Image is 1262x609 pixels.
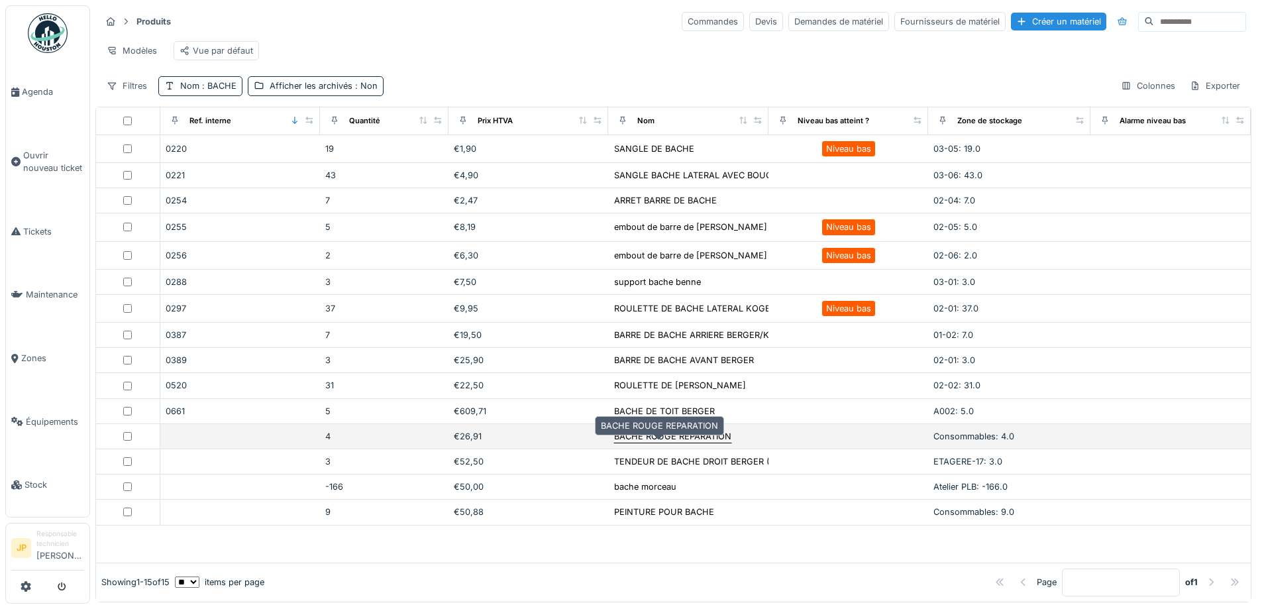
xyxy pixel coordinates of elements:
[101,41,163,60] div: Modèles
[166,142,315,155] div: 0220
[933,431,1014,441] span: Consommables: 4.0
[614,276,701,288] div: support bache benne
[166,249,315,262] div: 0256
[325,276,443,288] div: 3
[749,12,783,31] div: Devis
[21,352,84,364] span: Zones
[933,482,1008,492] span: Atelier PLB: -166.0
[166,169,315,182] div: 0221
[614,221,767,233] div: embout de barre de [PERSON_NAME]
[933,195,975,205] span: 02-04: 7.0
[166,379,315,392] div: 0520
[1037,576,1057,588] div: Page
[454,354,604,366] div: €25,90
[933,507,1014,517] span: Consommables: 9.0
[36,529,84,567] li: [PERSON_NAME]
[6,327,89,390] a: Zones
[36,529,84,549] div: Responsable technicien
[454,405,604,417] div: €609,71
[325,169,443,182] div: 43
[325,430,443,443] div: 4
[1115,76,1181,95] div: Colonnes
[166,302,315,315] div: 0297
[894,12,1006,31] div: Fournisseurs de matériel
[454,455,604,468] div: €52,50
[11,529,84,571] a: JP Responsable technicien[PERSON_NAME]
[325,354,443,366] div: 3
[614,302,775,315] div: ROULETTE DE BACHE LATERAL KOGEL
[325,194,443,207] div: 7
[1184,76,1246,95] div: Exporter
[933,304,978,313] span: 02-01: 37.0
[454,506,604,518] div: €50,88
[270,80,378,92] div: Afficher les archivés
[352,81,378,91] span: : Non
[933,380,980,390] span: 02-02: 31.0
[614,354,754,366] div: BARRE DE BACHE AVANT BERGER
[454,221,604,233] div: €8,19
[454,329,604,341] div: €19,50
[1120,115,1186,127] div: Alarme niveau bas
[325,221,443,233] div: 5
[166,329,315,341] div: 0387
[682,12,744,31] div: Commandes
[26,415,84,428] span: Équipements
[614,329,792,341] div: BARRE DE BACHE ARRIERE BERGER/KOGEL
[933,330,973,340] span: 01-02: 7.0
[826,221,871,233] div: Niveau bas
[614,480,676,493] div: bache morceau
[933,144,980,154] span: 03-05: 19.0
[933,170,982,180] span: 03-06: 43.0
[325,142,443,155] div: 19
[614,405,715,417] div: BACHE DE TOIT BERGER
[166,354,315,366] div: 0389
[189,115,231,127] div: Ref. interne
[28,13,68,53] img: Badge_color-CXgf-gQk.svg
[166,221,315,233] div: 0255
[131,15,176,28] strong: Produits
[6,453,89,517] a: Stock
[454,276,604,288] div: €7,50
[933,222,977,232] span: 02-05: 5.0
[1011,13,1106,30] div: Créer un matériel
[325,506,443,518] div: 9
[595,416,724,435] div: BACHE ROUGE REPARATION
[614,169,782,182] div: SANGLE BACHE LATERAL AVEC BOUCLE
[614,142,694,155] div: SANGLE DE BACHE
[22,85,84,98] span: Agenda
[454,302,604,315] div: €9,95
[933,355,975,365] span: 02-01: 3.0
[325,405,443,417] div: 5
[26,288,84,301] span: Maintenance
[933,406,974,416] span: A002: 5.0
[614,379,746,392] div: ROULETTE DE [PERSON_NAME]
[478,115,513,127] div: Prix HTVA
[614,194,717,207] div: ARRET BARRE DE BACHE
[454,430,604,443] div: €26,91
[6,124,89,200] a: Ouvrir nouveau ticket
[957,115,1022,127] div: Zone de stockage
[454,169,604,182] div: €4,90
[101,576,170,588] div: Showing 1 - 15 of 15
[933,277,975,287] span: 03-01: 3.0
[325,329,443,341] div: 7
[180,44,253,57] div: Vue par défaut
[933,457,1002,467] span: ETAGERE-17: 3.0
[6,390,89,454] a: Équipements
[933,250,977,260] span: 02-06: 2.0
[325,379,443,392] div: 31
[826,142,871,155] div: Niveau bas
[199,81,237,91] span: : BACHE
[454,249,604,262] div: €6,30
[23,225,84,238] span: Tickets
[614,455,801,468] div: TENDEUR DE BACHE DROIT BERGER (CARRE)
[6,263,89,327] a: Maintenance
[25,478,84,491] span: Stock
[6,60,89,124] a: Agenda
[325,249,443,262] div: 2
[180,80,237,92] div: Nom
[826,249,871,262] div: Niveau bas
[454,194,604,207] div: €2,47
[614,506,714,518] div: PEINTURE POUR BACHE
[454,379,604,392] div: €22,50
